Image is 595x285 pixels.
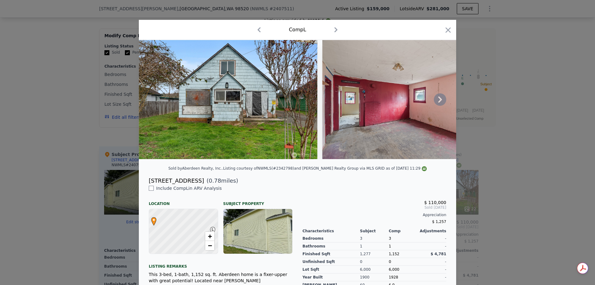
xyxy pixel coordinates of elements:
[208,242,212,249] span: −
[432,220,446,224] span: $ 1,257
[302,250,360,258] div: Finished Sqft
[389,252,399,256] span: 1,152
[223,196,293,206] div: Subject Property
[204,176,238,185] span: ( miles)
[302,258,360,266] div: Unfinished Sqft
[209,227,212,230] div: L
[360,250,389,258] div: 1,277
[417,229,446,234] div: Adjustments
[223,166,427,171] div: Listing courtesy of NWMLS (#2342798) and [PERSON_NAME] Realty Group via MLS GRID as of [DATE] 11:29
[289,26,306,33] div: Comp L
[417,258,446,266] div: -
[389,260,391,264] span: 0
[417,235,446,243] div: -
[417,274,446,281] div: -
[360,258,389,266] div: 0
[209,177,221,184] span: 0.78
[417,266,446,274] div: -
[150,215,158,225] span: •
[302,243,360,250] div: Bathrooms
[302,212,446,217] div: Appreciation
[205,241,214,250] a: Zoom out
[150,217,153,221] div: •
[139,40,317,159] img: Property Img
[149,176,204,185] div: [STREET_ADDRESS]
[389,236,391,241] span: 3
[389,229,417,234] div: Comp
[154,186,224,191] span: Include Comp L in ARV Analysis
[322,40,501,159] img: Property Img
[417,243,446,250] div: -
[302,205,446,210] span: Sold [DATE]
[302,229,360,234] div: Characteristics
[209,227,217,232] span: L
[389,267,399,272] span: 6,000
[208,232,212,240] span: +
[149,259,293,269] div: Listing remarks
[302,274,360,281] div: Year Built
[422,166,427,171] img: NWMLS Logo
[360,266,389,274] div: 6,000
[360,229,389,234] div: Subject
[168,166,223,171] div: Sold by Aberdeen Realty, Inc. .
[302,266,360,274] div: Lot Sqft
[389,243,417,250] div: 1
[205,232,214,241] a: Zoom in
[389,274,417,281] div: 1928
[302,235,360,243] div: Bedrooms
[360,243,389,250] div: 1
[360,274,389,281] div: 1900
[424,200,446,205] span: $ 110,000
[149,196,218,206] div: Location
[431,252,446,256] span: $ 4,781
[360,235,389,243] div: 3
